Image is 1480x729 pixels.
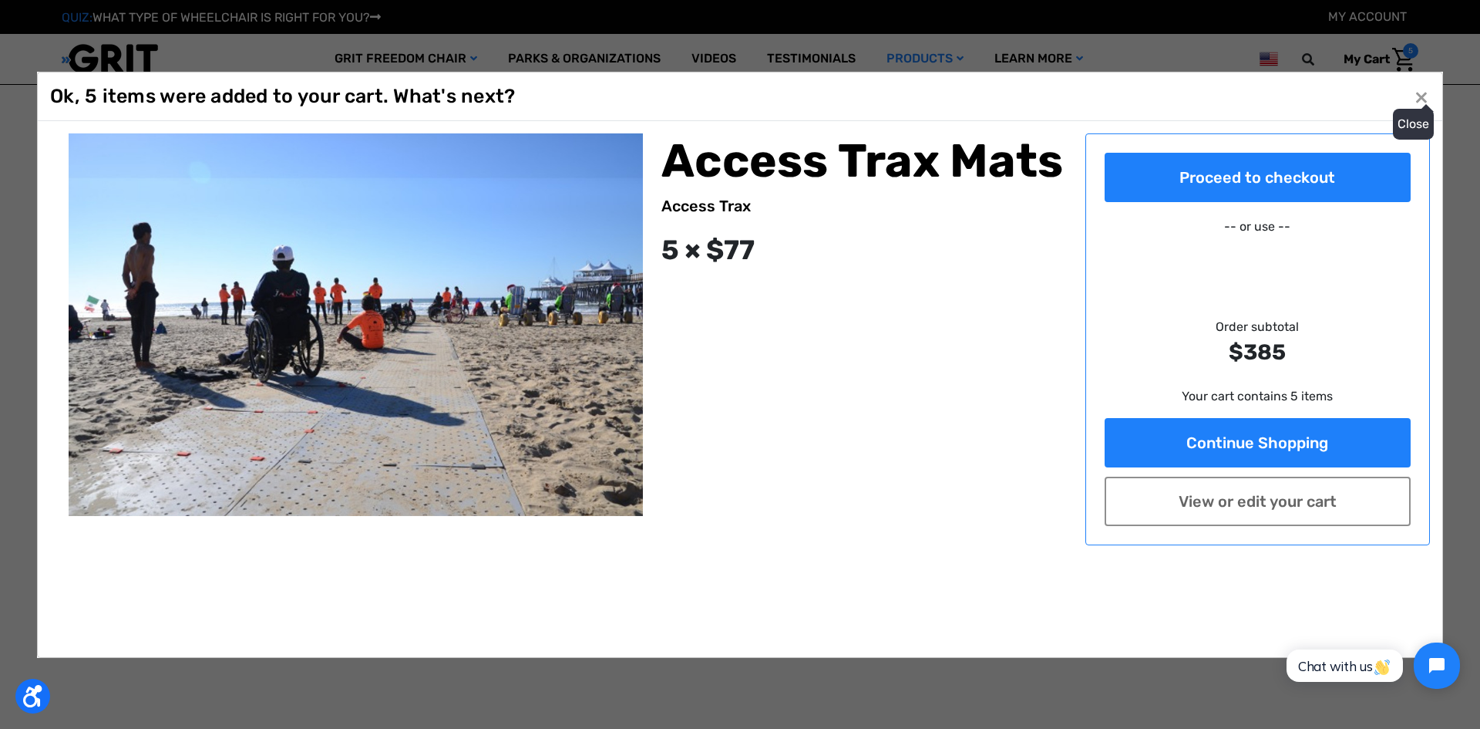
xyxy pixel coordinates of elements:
[1105,317,1411,368] div: Order subtotal
[661,194,1066,217] div: Access Trax
[1270,629,1473,702] iframe: Tidio Chat
[1105,217,1411,235] p: -- or use --
[69,133,643,516] img: Access Trax Mats
[1414,82,1428,111] span: ×
[50,84,515,107] h1: Ok, 5 items were added to your cart. What's next?
[661,229,1066,270] div: 5 × $77
[1105,152,1411,201] a: Proceed to checkout
[661,133,1066,188] h2: Access Trax Mats
[1105,417,1411,467] a: Continue Shopping
[1105,476,1411,525] a: View or edit your cart
[1105,386,1411,405] p: Your cart contains 5 items
[1105,241,1411,272] iframe: PayPal-paypal
[1105,336,1411,368] strong: $385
